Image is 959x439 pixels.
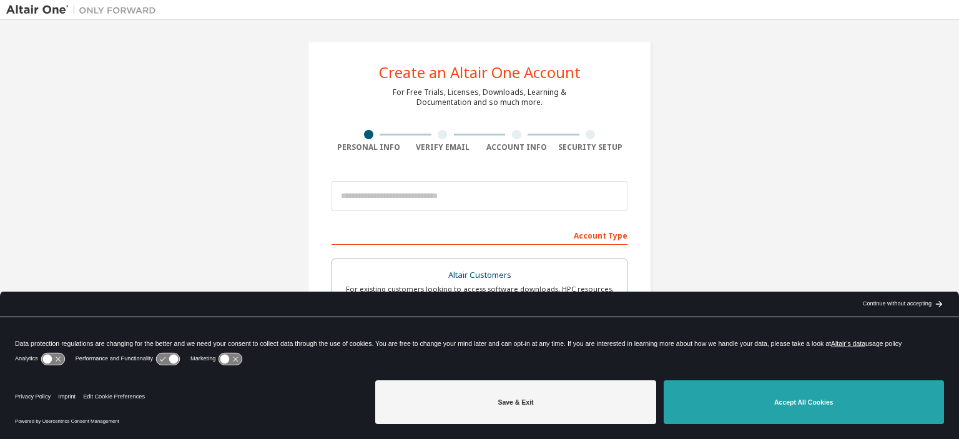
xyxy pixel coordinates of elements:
[340,267,619,284] div: Altair Customers
[6,4,162,16] img: Altair One
[332,225,627,245] div: Account Type
[406,142,480,152] div: Verify Email
[340,284,619,304] div: For existing customers looking to access software downloads, HPC resources, community, trainings ...
[332,142,406,152] div: Personal Info
[393,87,566,107] div: For Free Trials, Licenses, Downloads, Learning & Documentation and so much more.
[479,142,554,152] div: Account Info
[379,65,581,80] div: Create an Altair One Account
[554,142,628,152] div: Security Setup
